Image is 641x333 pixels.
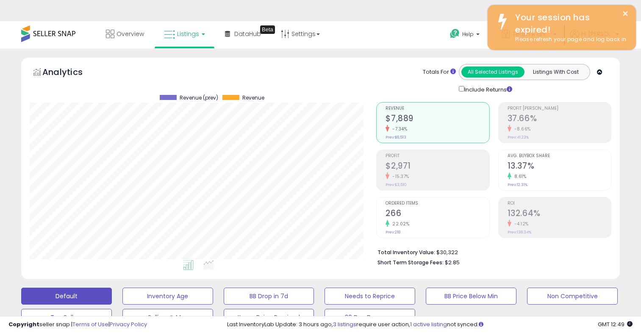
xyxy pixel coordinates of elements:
[462,31,474,38] span: Help
[386,154,489,158] span: Profit
[386,201,489,206] span: Ordered Items
[386,106,489,111] span: Revenue
[386,161,489,172] h2: $2,971
[377,259,444,266] b: Short Term Storage Fees:
[242,95,264,101] span: Revenue
[227,321,633,329] div: Last InventoryLab Update: 3 hours ago, require user action, not synced.
[386,208,489,220] h2: 266
[177,30,199,38] span: Listings
[219,21,267,47] a: DataHub
[386,230,400,235] small: Prev: 218
[508,230,531,235] small: Prev: 138.34%
[158,21,211,47] a: Listings
[508,135,529,140] small: Prev: 41.23%
[389,173,409,180] small: -15.37%
[72,320,108,328] a: Terms of Use
[100,21,150,47] a: Overview
[122,288,213,305] button: Inventory Age
[443,22,488,48] a: Help
[275,21,326,47] a: Settings
[377,247,605,257] li: $30,322
[42,66,99,80] h5: Analytics
[224,288,314,305] button: BB Drop in 7d
[511,221,529,227] small: -4.12%
[508,208,611,220] h2: 132.64%
[461,67,524,78] button: All Selected Listings
[527,288,618,305] button: Non Competitive
[110,320,147,328] a: Privacy Policy
[117,30,144,38] span: Overview
[386,114,489,125] h2: $7,889
[426,288,516,305] button: BB Price Below Min
[389,221,409,227] small: 22.02%
[452,84,522,94] div: Include Returns
[450,28,460,39] i: Get Help
[325,288,415,305] button: Needs to Reprice
[8,321,147,329] div: seller snap | |
[333,320,356,328] a: 3 listings
[8,320,39,328] strong: Copyright
[21,288,112,305] button: Default
[508,106,611,111] span: Profit [PERSON_NAME]
[508,182,527,187] small: Prev: 12.31%
[508,161,611,172] h2: 13.37%
[389,126,407,132] small: -7.34%
[445,258,460,266] span: $2.85
[423,68,456,76] div: Totals For
[511,126,531,132] small: -8.66%
[180,95,218,101] span: Revenue (prev)
[377,249,435,256] b: Total Inventory Value:
[508,114,611,125] h2: 37.66%
[598,320,633,328] span: 2025-09-10 12:49 GMT
[508,201,611,206] span: ROI
[386,135,406,140] small: Prev: $8,513
[509,11,630,36] div: Your session has expired!
[234,30,261,38] span: DataHub
[508,154,611,158] span: Avg. Buybox Share
[524,67,587,78] button: Listings With Cost
[410,320,447,328] a: 1 active listing
[260,25,275,34] div: Tooltip anchor
[511,173,527,180] small: 8.61%
[509,36,630,44] div: Please refresh your page and log back in
[386,182,407,187] small: Prev: $3,510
